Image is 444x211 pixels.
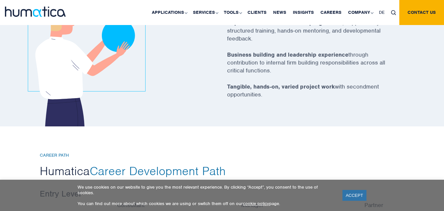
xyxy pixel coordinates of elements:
[227,19,405,51] p: , supported by structured training, hands-on mentoring, and developmental feedback.
[391,10,396,15] img: search_icon
[227,83,405,107] p: with secondment opportunities.
[227,83,335,90] strong: Tangible, hands-on, varied project work
[40,153,405,158] h6: CAREER PATH
[342,190,366,201] a: ACCEPT
[243,201,269,206] a: cookie policy
[379,10,385,15] span: DE
[227,19,342,26] strong: Rapid and accelerated career progression
[90,163,226,178] span: Career Development Path
[227,51,405,83] p: through contribution to internal firm building responsibilities across all critical functions.
[78,184,334,196] p: We use cookies on our website to give you the most relevant experience. By clicking “Accept”, you...
[78,201,334,206] p: You can find out more about which cookies we are using or switch them off on our page.
[227,51,348,58] strong: Business building and leadership experience
[40,163,405,178] h2: Humatica
[5,7,66,17] img: logo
